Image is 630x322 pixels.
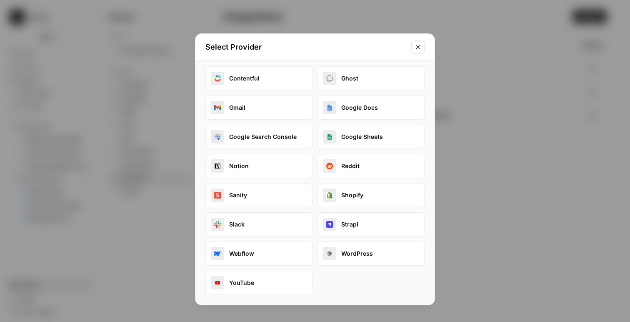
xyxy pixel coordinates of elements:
[214,75,221,82] img: contentful
[326,192,333,199] img: shopify
[214,221,221,228] img: slack
[317,96,425,120] button: google_docsGoogle Docs
[205,41,406,53] h2: Select Provider
[205,212,312,236] button: slackSlack
[214,250,221,257] img: webflow_oauth
[205,271,312,295] button: youtubeYouTube
[205,183,312,207] button: sanitySanity
[326,104,333,111] img: google_docs
[214,279,221,286] img: youtube
[214,104,221,111] img: gmail
[205,154,312,178] button: notionNotion
[317,212,425,236] button: strapiStrapi
[326,75,333,82] img: ghost
[205,96,312,120] button: gmailGmail
[317,241,425,266] button: wordpressWordPress
[205,66,312,91] button: contentfulContentful
[214,192,221,199] img: sanity
[411,40,425,54] button: Close modal
[205,241,312,266] button: webflow_oauthWebflow
[214,133,221,140] img: google_search_console
[326,250,333,257] img: wordpress
[205,125,312,149] button: google_search_consoleGoogle Search Console
[326,221,333,228] img: strapi
[214,163,221,169] img: notion
[317,125,425,149] button: google_sheetsGoogle Sheets
[326,133,333,140] img: google_sheets
[317,154,425,178] button: redditReddit
[317,183,425,207] button: shopifyShopify
[326,163,333,169] img: reddit
[317,66,425,91] button: ghostGhost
